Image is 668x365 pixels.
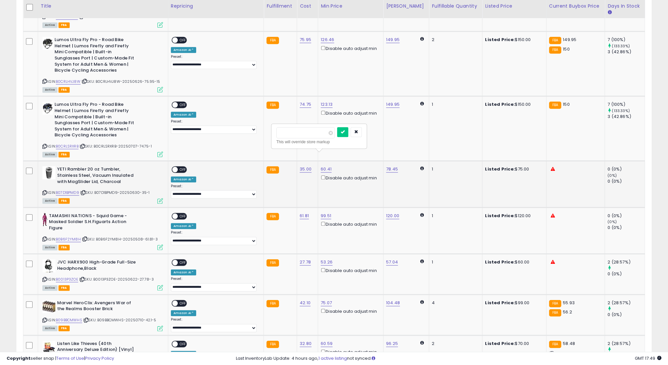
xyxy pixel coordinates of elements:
b: TAMASHII NATIONS - Squid Game - Masked Soldier S.H.Figuarts Action Figure [49,213,129,233]
div: 2 (28.57%) [608,300,645,306]
span: FBA [58,87,70,93]
small: Days In Stock. [608,10,611,15]
span: 149.95 [563,36,576,43]
div: Amazon AI * [171,112,196,118]
span: FBA [58,152,70,157]
div: Disable auto adjust min [321,45,378,52]
div: 7 (100%) [608,37,645,43]
span: 58.48 [563,340,575,347]
div: 1 [432,259,477,265]
img: 41wqDsuUjxL._SL40_.jpg [42,341,56,354]
a: 99.51 [321,213,331,219]
span: All listings currently available for purchase on Amazon [42,326,58,331]
a: 96.25 [386,340,398,347]
div: Min Price [321,3,380,10]
small: FBA [549,37,561,44]
a: 78.45 [386,166,398,172]
div: $70.00 [485,341,541,347]
div: 2 [432,341,477,347]
div: Disable auto adjust min [321,267,378,274]
small: FBA [266,341,279,348]
div: Preset: [171,277,259,291]
img: 41n6J1TXE9L._SL40_.jpg [42,37,53,50]
div: 0 (0%) [608,166,645,172]
small: FBA [266,300,279,307]
div: Cost [300,3,315,10]
div: seller snap | | [7,355,114,362]
div: $75.00 [485,166,541,172]
div: Title [41,3,165,10]
span: 55.93 [563,300,575,306]
b: Listed Price: [485,259,515,265]
a: 57.04 [386,259,398,265]
span: OFF [178,213,188,219]
div: 1 [432,102,477,107]
b: Lumos Ultra Fly Pro - Road Bike Helmet | Lumos Firefly and Firefly Mini Compatible | Built-in Sun... [55,37,134,75]
span: | SKU: B0BGHF1CKK-20250625-14.97-3 [79,14,152,19]
a: 53.26 [321,259,333,265]
small: (133.33%) [612,108,630,113]
b: Listed Price: [485,340,515,347]
div: Disable auto adjust min [321,174,378,181]
div: ASIN: [42,166,163,203]
b: Listen Like Thieves (40th Anniversary Deluxe Edition) [Vinyl] INXS [57,341,137,361]
div: $120.00 [485,213,541,219]
a: 120.00 [386,213,399,219]
a: 60.59 [321,340,333,347]
img: 41iDM5-2W3L._SL40_.jpg [42,213,47,226]
div: Amazon AI * [171,223,196,229]
b: YETI Rambler 20 oz Tumbler, Stainless Steel, Vacuum Insulated with MagSlider Lid, Charcoal [57,166,137,186]
a: 75.95 [300,36,311,43]
img: 41dtpSsrG2L._SL40_.jpg [42,166,56,179]
div: Amazon AI * [171,310,196,316]
div: Current Buybox Price [549,3,602,10]
span: | SKU: B0013P3ZOE-20250622-27.78-3 [79,277,154,282]
b: Listed Price: [485,166,515,172]
span: OFF [178,341,188,347]
a: 149.95 [386,36,400,43]
div: 1 [432,213,477,219]
b: Listed Price: [485,300,515,306]
span: All listings currently available for purchase on Amazon [42,22,58,28]
span: FBA [58,245,70,250]
img: 41JiSvST7hL._SL40_.jpg [42,259,56,272]
b: Listed Price: [485,213,515,219]
div: 2 [432,37,477,43]
small: FBA [266,259,279,266]
a: Terms of Use [56,355,84,361]
a: 27.78 [300,259,311,265]
a: 42.10 [300,300,311,306]
div: Amazon AI * [171,176,196,182]
span: | SKU: B0CRLHVJ8W-20250626-75.95-15 [81,79,160,84]
div: Repricing [171,3,261,10]
small: (0%) [608,219,617,224]
span: OFF [178,300,188,306]
b: JVC HARX900 High-Grade Full-Size Headphone,Black [57,259,137,273]
div: Amazon AI * [171,269,196,275]
div: ASIN: [42,300,163,331]
a: B0B6F2YM8H [56,237,81,242]
a: 149.95 [386,101,400,108]
div: Preset: [171,230,259,245]
a: B09BBCMWHS [56,317,82,323]
b: Lumos Ultra Fly Pro - Road Bike Helmet | Lumos Firefly and Firefly Mini Compatible | Built-in Sun... [55,102,134,140]
div: 0 (0%) [608,213,645,219]
b: Listed Price: [485,101,515,107]
span: FBA [58,326,70,331]
img: 41V004YdwyL._SL40_.jpg [42,102,53,115]
div: ASIN: [42,37,163,92]
a: 75.07 [321,300,332,306]
div: $99.00 [485,300,541,306]
span: 56.2 [563,309,572,315]
div: ASIN: [42,213,163,249]
a: 60.41 [321,166,332,172]
a: 104.48 [386,300,400,306]
b: Marvel HeroClix: Avengers War of the Realms Booster Brick [57,300,137,314]
strong: Copyright [7,355,31,361]
div: $60.00 [485,259,541,265]
div: Preset: [171,184,259,199]
small: FBA [549,300,561,307]
span: All listings currently available for purchase on Amazon [42,285,58,291]
small: FBA [549,102,561,109]
span: All listings currently available for purchase on Amazon [42,198,58,204]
